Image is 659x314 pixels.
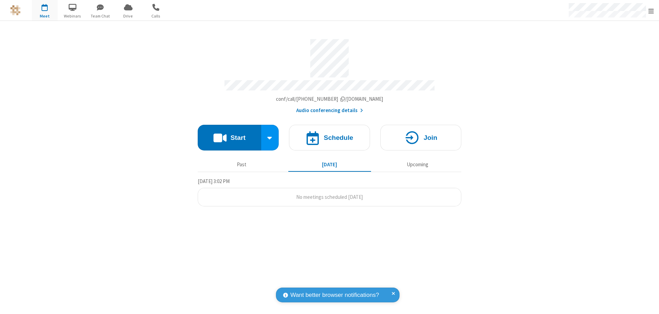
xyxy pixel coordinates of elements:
[230,134,245,141] h4: Start
[424,134,437,141] h4: Join
[376,158,459,171] button: Upcoming
[198,177,461,207] section: Today's Meetings
[296,194,363,200] span: No meetings scheduled [DATE]
[200,158,283,171] button: Past
[288,158,371,171] button: [DATE]
[10,5,21,15] img: QA Selenium DO NOT DELETE OR CHANGE
[380,125,461,150] button: Join
[60,13,85,19] span: Webinars
[296,107,363,114] button: Audio conferencing details
[143,13,169,19] span: Calls
[198,34,461,114] section: Account details
[276,96,383,102] span: Copy my meeting room link
[324,134,353,141] h4: Schedule
[642,296,654,309] iframe: Chat
[289,125,370,150] button: Schedule
[261,125,279,150] div: Start conference options
[198,125,261,150] button: Start
[115,13,141,19] span: Drive
[290,291,379,300] span: Want better browser notifications?
[88,13,113,19] span: Team Chat
[32,13,58,19] span: Meet
[198,178,230,184] span: [DATE] 3:02 PM
[276,95,383,103] button: Copy my meeting room linkCopy my meeting room link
